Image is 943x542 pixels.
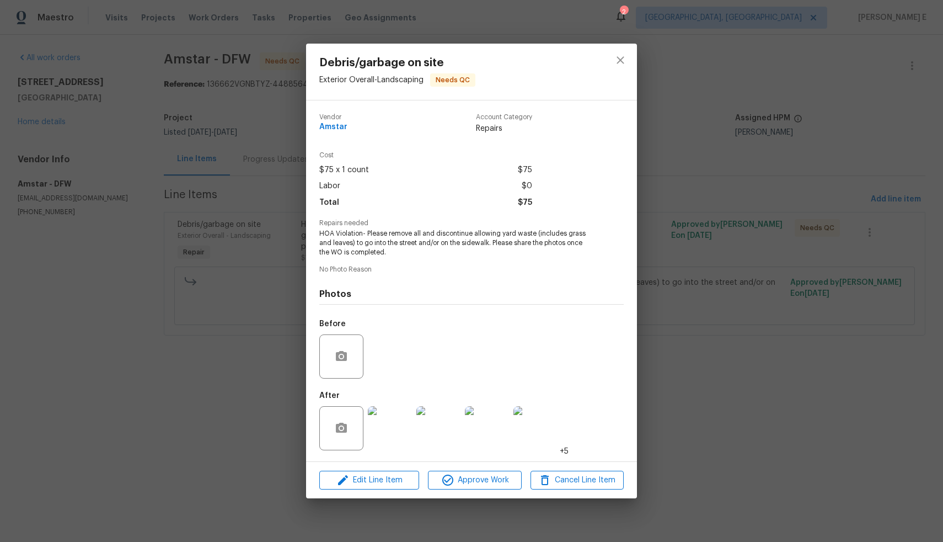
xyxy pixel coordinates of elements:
span: Repairs [476,123,532,134]
button: close [607,47,634,73]
span: $75 x 1 count [319,162,369,178]
h5: Before [319,320,346,328]
span: Amstar [319,123,347,131]
span: Total [319,195,339,211]
span: $75 [518,162,532,178]
button: Edit Line Item [319,471,419,490]
span: Exterior Overall - Landscaping [319,76,424,84]
span: Cancel Line Item [534,474,620,487]
div: 2 [620,7,628,18]
span: HOA Violation- Please remove all and discontinue allowing yard waste (includes grass and leaves) ... [319,229,593,257]
span: Needs QC [431,75,474,86]
span: Edit Line Item [323,474,416,487]
span: Approve Work [431,474,518,487]
button: Cancel Line Item [531,471,624,490]
span: Repairs needed [319,220,624,227]
span: $75 [518,195,532,211]
span: No Photo Reason [319,266,624,273]
span: Labor [319,178,340,194]
button: Approve Work [428,471,521,490]
span: Vendor [319,114,347,121]
span: +5 [560,446,569,457]
span: Cost [319,152,532,159]
span: Debris/garbage on site [319,57,475,69]
span: Account Category [476,114,532,121]
h4: Photos [319,289,624,300]
span: $0 [522,178,532,194]
h5: After [319,392,340,400]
